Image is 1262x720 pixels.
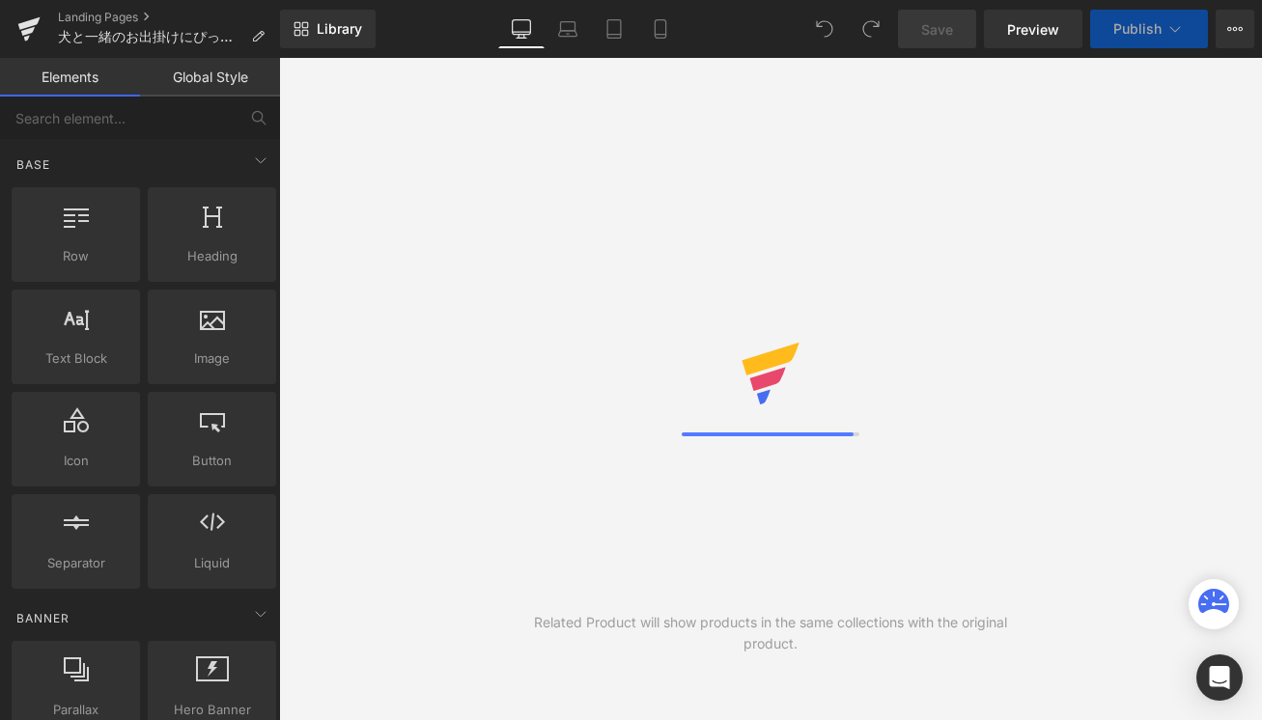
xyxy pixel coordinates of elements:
[140,58,280,97] a: Global Style
[852,10,890,48] button: Redo
[17,348,134,369] span: Text Block
[154,348,270,369] span: Image
[921,19,953,40] span: Save
[1007,19,1059,40] span: Preview
[17,553,134,573] span: Separator
[14,609,71,627] span: Banner
[14,155,52,174] span: Base
[805,10,844,48] button: Undo
[17,451,134,471] span: Icon
[17,246,134,266] span: Row
[1216,10,1254,48] button: More
[317,20,362,38] span: Library
[984,10,1082,48] a: Preview
[591,10,637,48] a: Tablet
[1196,654,1243,701] div: Open Intercom Messenger
[154,246,270,266] span: Heading
[545,10,591,48] a: Laptop
[280,10,376,48] a: New Library
[58,10,280,25] a: Landing Pages
[58,29,243,44] span: 犬と一緒のお出掛けにぴったりな贈りもの特集
[17,700,134,720] span: Parallax
[154,700,270,720] span: Hero Banner
[154,553,270,573] span: Liquid
[1090,10,1208,48] button: Publish
[154,451,270,471] span: Button
[498,10,545,48] a: Desktop
[637,10,684,48] a: Mobile
[1113,21,1162,37] span: Publish
[525,612,1017,654] div: Related Product will show products in the same collections with the original product.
